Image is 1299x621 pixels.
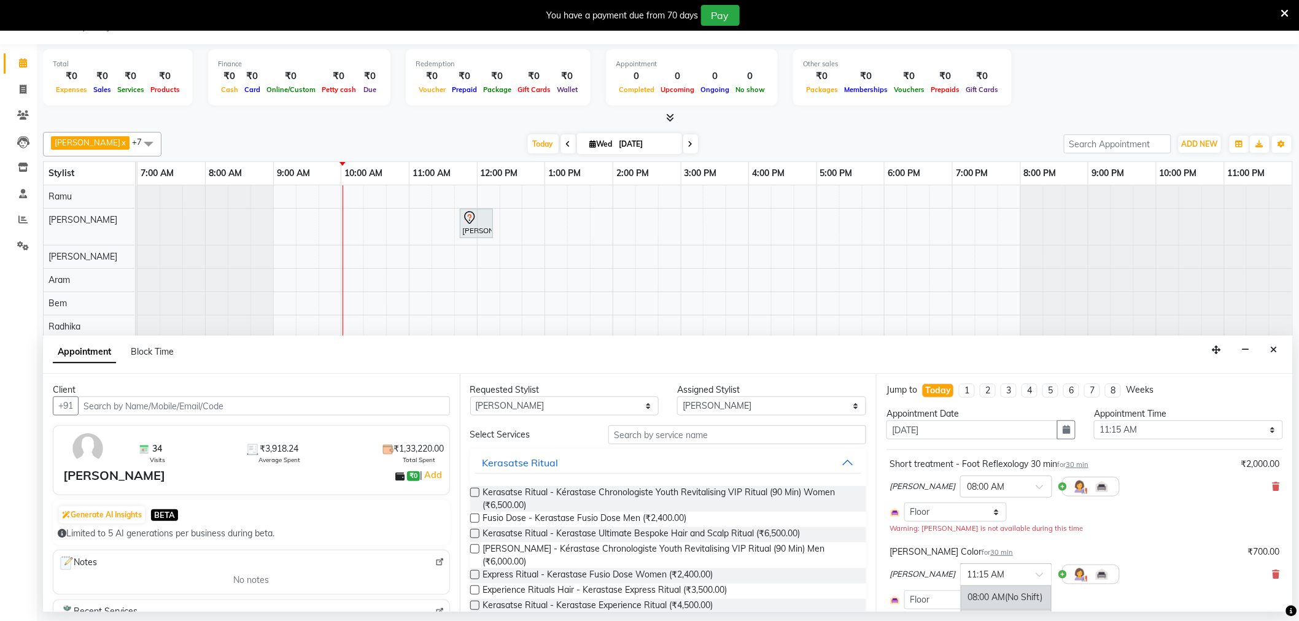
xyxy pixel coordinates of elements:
[890,507,901,518] img: Interior.png
[90,85,114,94] span: Sales
[483,527,801,542] span: Kerasatse Ritual - Kerastase Ultimate Bespoke Hair and Scalp Ritual (₹6,500.00)
[749,164,788,182] a: 4:00 PM
[616,85,657,94] span: Completed
[53,396,79,415] button: +91
[206,164,245,182] a: 8:00 AM
[360,85,379,94] span: Due
[587,139,616,148] span: Wed
[58,605,138,620] span: Recent Services
[890,546,1013,558] div: [PERSON_NAME] Color
[886,384,917,396] div: Jump to
[1248,546,1280,558] div: ₹700.00
[48,191,72,202] span: Ramu
[925,384,951,397] div: Today
[483,486,857,512] span: Kerasatse Ritual - Kérastase Chronologiste Youth Revitalising VIP Ritual (90 Min) Women (₹6,500.00)
[608,425,866,444] input: Search by service name
[1022,384,1037,398] li: 4
[1157,164,1200,182] a: 10:00 PM
[841,85,891,94] span: Memberships
[258,455,300,465] span: Average Spent
[480,69,514,83] div: ₹0
[514,85,554,94] span: Gift Cards
[233,574,269,587] span: No notes
[616,135,677,153] input: 2025-09-03
[152,442,162,455] span: 34
[1064,134,1171,153] input: Search Appointment
[416,69,449,83] div: ₹0
[963,85,1002,94] span: Gift Cards
[803,85,841,94] span: Packages
[528,134,559,153] span: Today
[53,69,90,83] div: ₹0
[483,542,857,568] span: [PERSON_NAME] - Kérastase Chronologiste Youth Revitalising VIP Ritual (90 Min) Men (₹6,000.00)
[613,164,652,182] a: 2:00 PM
[657,85,697,94] span: Upcoming
[1179,136,1221,153] button: ADD NEW
[928,69,963,83] div: ₹0
[416,59,581,69] div: Redemption
[319,69,359,83] div: ₹0
[1066,460,1088,469] span: 30 min
[890,480,955,493] span: [PERSON_NAME]
[475,452,862,474] button: Kerasatse Ritual
[1001,384,1017,398] li: 3
[990,548,1013,557] span: 30 min
[407,471,420,481] span: ₹0
[890,524,1083,533] small: Warning: [PERSON_NAME] is not available during this time
[470,384,659,396] div: Requested Stylist
[1072,567,1087,582] img: Hairdresser.png
[420,468,444,482] span: |
[885,164,923,182] a: 6:00 PM
[616,69,657,83] div: 0
[817,164,856,182] a: 5:00 PM
[120,137,126,147] a: x
[480,85,514,94] span: Package
[890,568,955,580] span: [PERSON_NAME]
[150,455,165,465] span: Visits
[961,585,1052,609] div: 08:00 AM
[147,85,183,94] span: Products
[53,85,90,94] span: Expenses
[260,442,299,455] span: ₹3,918.24
[138,164,177,182] a: 7:00 AM
[48,298,67,309] span: Bem
[677,384,866,396] div: Assigned Stylist
[1225,164,1268,182] a: 11:00 PM
[483,512,687,527] span: Fusio Dose - Kerastase Fusio Dose Men (₹2,400.00)
[886,407,1076,420] div: Appointment Date
[319,85,359,94] span: Petty cash
[1105,384,1121,398] li: 8
[1095,479,1109,494] img: Interior.png
[657,69,697,83] div: 0
[403,455,435,465] span: Total Spent
[449,69,480,83] div: ₹0
[803,59,1002,69] div: Other sales
[114,69,147,83] div: ₹0
[478,164,521,182] a: 12:00 PM
[58,527,445,540] div: Limited to 5 AI generations per business during beta.
[1042,384,1058,398] li: 5
[48,251,117,262] span: [PERSON_NAME]
[697,85,732,94] span: Ongoing
[1094,407,1283,420] div: Appointment Time
[53,384,450,396] div: Client
[263,85,319,94] span: Online/Custom
[53,59,183,69] div: Total
[241,85,263,94] span: Card
[891,85,928,94] span: Vouchers
[1265,341,1283,360] button: Close
[545,164,584,182] a: 1:00 PM
[58,555,97,571] span: Notes
[554,69,581,83] div: ₹0
[681,164,720,182] a: 3:00 PM
[1072,479,1087,494] img: Hairdresser.png
[218,85,241,94] span: Cash
[422,468,444,482] a: Add
[90,69,114,83] div: ₹0
[151,509,178,521] span: BETA
[48,274,70,285] span: Aram
[48,321,80,332] span: Radhika
[483,599,713,614] span: Kerasatse Ritual - Kerastase Experience Ritual (₹4,500.00)
[980,384,996,398] li: 2
[483,584,727,599] span: Experience Rituals Hair - Kerastase Express Ritual (₹3,500.00)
